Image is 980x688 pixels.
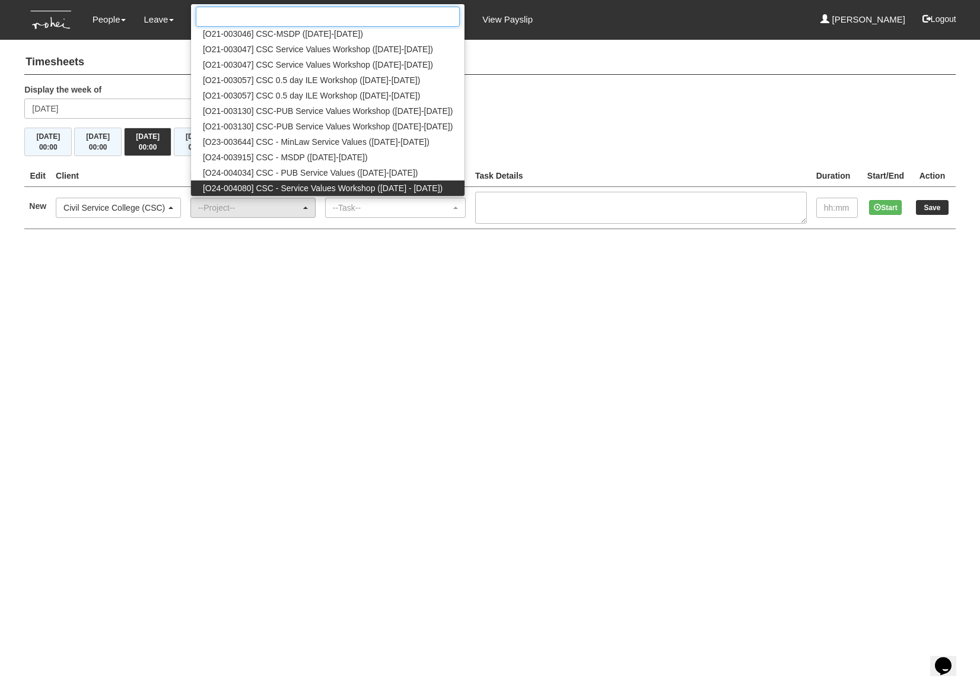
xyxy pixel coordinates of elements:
div: Civil Service College (CSC) [63,202,166,214]
span: 00:00 [139,143,157,151]
input: Save [916,200,949,215]
button: [DATE]00:00 [24,128,72,156]
span: [O24-003915] CSC - MSDP ([DATE]-[DATE]) [203,151,368,163]
a: Leave [144,6,174,33]
th: Start/End [863,165,909,187]
span: 00:00 [89,143,107,151]
button: --Project-- [190,198,316,218]
label: New [29,200,46,212]
th: Project [186,165,320,187]
span: [O24-004034] CSC - PUB Service Values ([DATE]-[DATE]) [203,167,418,179]
th: Edit [24,165,51,187]
span: [O21-003047] CSC Service Values Workshop ([DATE]-[DATE]) [203,59,433,71]
span: [O23-003644] CSC - MinLaw Service Values ([DATE]-[DATE]) [203,136,429,148]
button: Logout [914,5,965,33]
span: [O24-004080] CSC - Service Values Workshop ([DATE] - [DATE]) [203,182,443,194]
th: Task Details [470,165,812,187]
span: [O21-003057] CSC 0.5 day ILE Workshop ([DATE]-[DATE]) [203,74,420,86]
input: Search [196,7,460,27]
a: [PERSON_NAME] [820,6,905,33]
span: [O21-003046] CSC-MSDP ([DATE]-[DATE]) [203,28,363,40]
label: Display the week of [24,84,101,96]
iframe: chat widget [930,641,968,676]
button: [DATE]00:00 [124,128,171,156]
span: [O21-003057] CSC 0.5 day ILE Workshop ([DATE]-[DATE]) [203,90,420,102]
th: Action [909,165,955,187]
span: [O21-003130] CSC-PUB Service Values Workshop ([DATE]-[DATE]) [203,105,453,117]
button: Civil Service College (CSC) [56,198,181,218]
button: --Task-- [325,198,466,218]
div: Timesheet Week Summary [24,128,955,156]
span: [O21-003130] CSC-PUB Service Values Workshop ([DATE]-[DATE]) [203,121,453,132]
th: Duration [812,165,863,187]
h4: Timesheets [24,50,955,75]
span: [O21-003047] CSC Service Values Workshop ([DATE]-[DATE]) [203,43,433,55]
a: People [93,6,126,33]
div: --Project-- [198,202,301,214]
span: 00:00 [189,143,207,151]
div: --Task-- [333,202,451,214]
button: [DATE]00:00 [74,128,122,156]
span: 00:00 [39,143,58,151]
button: Start [869,200,902,215]
a: View Payslip [482,6,533,33]
button: [DATE]00:00 [174,128,221,156]
input: hh:mm [816,198,858,218]
th: Client [51,165,186,187]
